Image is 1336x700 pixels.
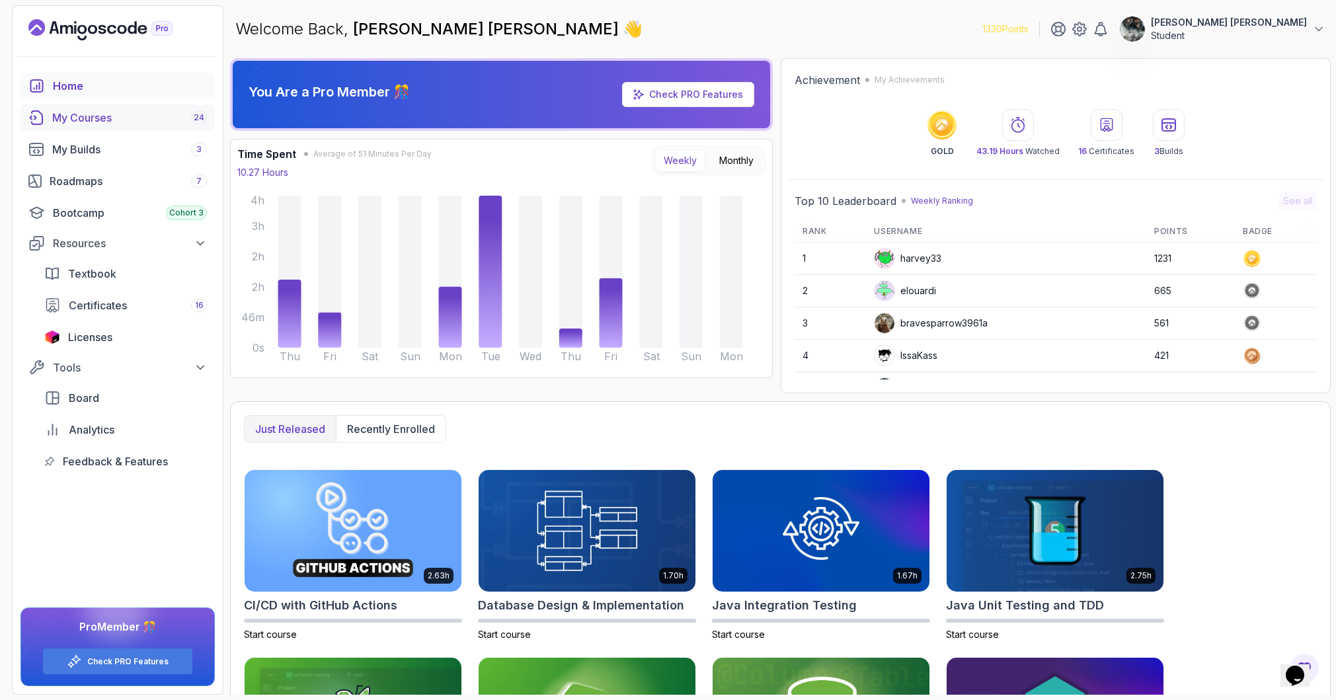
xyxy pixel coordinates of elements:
tspan: Sun [681,350,701,363]
a: Landing page [28,19,203,40]
a: feedback [36,448,215,475]
td: 3 [795,307,866,340]
tspan: Mon [439,350,462,363]
div: Tools [53,360,207,375]
p: You Are a Pro Member 🎊 [249,83,410,101]
tspan: Sat [643,350,660,363]
button: Tools [20,356,215,379]
button: Weekly [655,149,705,172]
div: Resources [53,235,207,251]
div: elouardi [874,280,936,301]
img: Java Integration Testing card [713,470,929,592]
tspan: 3h [252,220,264,233]
span: Start course [712,629,765,640]
p: Recently enrolled [347,421,435,437]
h2: Database Design & Implementation [478,596,684,615]
h2: Java Integration Testing [712,596,857,615]
td: 665 [1146,275,1235,307]
span: 3 [1154,146,1159,156]
td: 421 [1146,340,1235,372]
h2: Achievement [795,72,860,88]
p: GOLD [931,146,954,157]
p: Just released [255,421,325,437]
div: bravesparrow3961a [874,313,988,334]
div: harvey33 [874,248,941,269]
a: Java Integration Testing card1.67hJava Integration TestingStart course [712,469,930,641]
p: Student [1151,29,1307,42]
p: Certificates [1078,146,1134,157]
tspan: Sat [362,350,379,363]
a: board [36,385,215,411]
span: 👋 [623,19,643,40]
tspan: Thu [280,350,300,363]
h2: Java Unit Testing and TDD [946,596,1104,615]
a: licenses [36,324,215,350]
a: certificates [36,292,215,319]
span: 7 [196,176,202,186]
tspan: 2h [252,281,264,293]
p: 1330 Points [982,22,1029,36]
a: courses [20,104,215,131]
a: bootcamp [20,200,215,226]
div: CoderForReal [874,377,961,399]
tspan: 2h [252,251,264,263]
tspan: Thu [561,350,581,363]
button: user profile image[PERSON_NAME] [PERSON_NAME]Student [1119,16,1325,42]
span: [PERSON_NAME] [PERSON_NAME] [353,19,623,38]
img: default monster avatar [875,281,894,301]
span: Certificates [69,297,127,313]
tspan: Fri [604,350,617,363]
div: My Builds [52,141,207,157]
a: roadmaps [20,168,215,194]
p: 1.70h [663,570,684,581]
a: builds [20,136,215,163]
div: Roadmaps [50,173,207,189]
img: Java Unit Testing and TDD card [947,470,1163,592]
td: 1 [795,243,866,275]
span: Start course [478,629,531,640]
img: user profile image [1120,17,1145,42]
td: 4 [795,340,866,372]
span: Feedback & Features [63,453,168,469]
iframe: chat widget [1280,647,1323,687]
p: 1.67h [897,570,918,581]
th: Badge [1235,221,1317,243]
p: My Achievements [875,75,945,85]
button: Resources [20,231,215,255]
th: Points [1146,221,1235,243]
a: Check PRO Features [649,89,743,100]
span: Textbook [68,266,116,282]
img: default monster avatar [875,249,894,268]
button: See all [1279,192,1317,210]
tspan: Wed [520,350,541,363]
a: Check PRO Features [87,656,169,667]
td: 1231 [1146,243,1235,275]
span: Board [69,390,99,406]
tspan: Tue [481,350,500,363]
span: Cohort 3 [169,208,204,218]
button: Monthly [711,149,762,172]
span: Start course [946,629,999,640]
p: Builds [1154,146,1183,157]
th: Rank [795,221,866,243]
td: 2 [795,275,866,307]
span: 16 [195,300,204,311]
span: Start course [244,629,297,640]
tspan: 46m [241,311,264,324]
img: user profile image [875,378,894,398]
th: Username [866,221,1146,243]
img: Database Design & Implementation card [479,470,695,592]
button: Recently enrolled [336,416,446,442]
tspan: Mon [720,350,743,363]
tspan: 0s [253,342,264,354]
h3: Time Spent [237,146,296,162]
a: home [20,73,215,99]
button: Just released [245,416,336,442]
a: CI/CD with GitHub Actions card2.63hCI/CD with GitHub ActionsStart course [244,469,462,641]
h2: CI/CD with GitHub Actions [244,596,397,615]
a: Java Unit Testing and TDD card2.75hJava Unit Testing and TDDStart course [946,469,1164,641]
span: 43.19 Hours [976,146,1023,156]
img: user profile image [875,313,894,333]
a: Check PRO Features [622,82,754,107]
h2: Top 10 Leaderboard [795,193,896,209]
